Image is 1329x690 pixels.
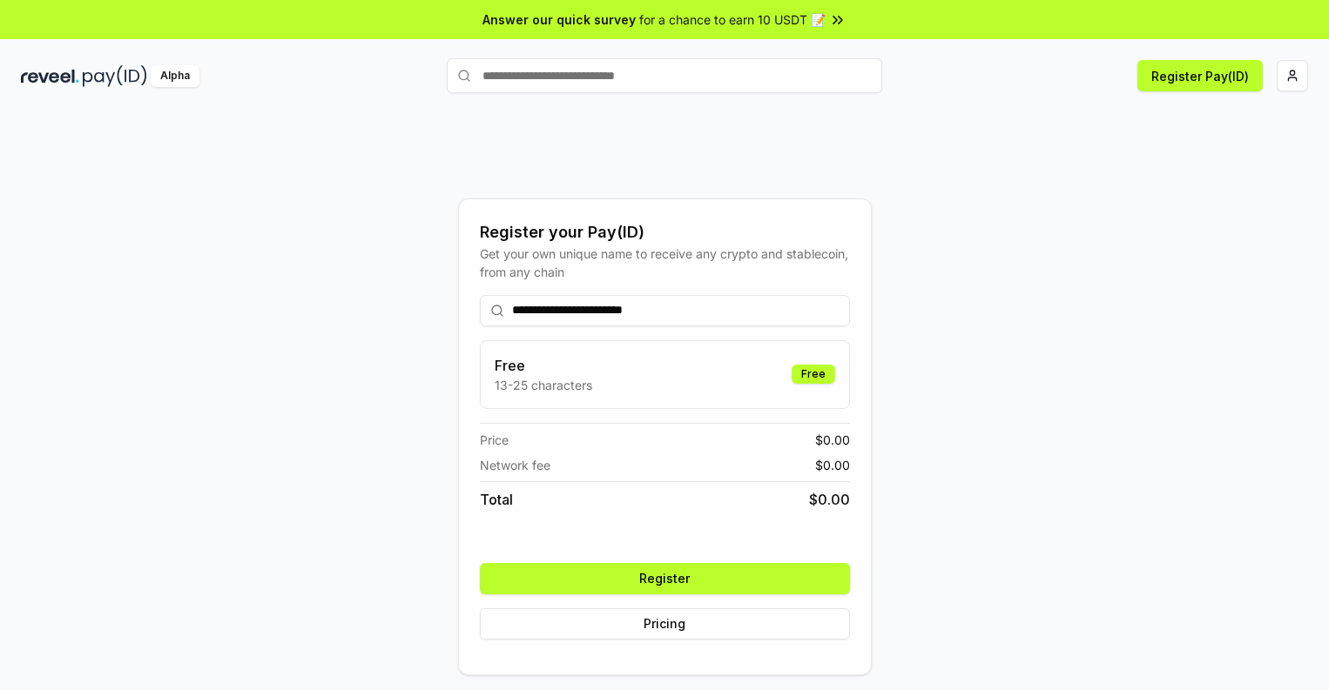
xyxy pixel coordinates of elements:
[495,376,592,394] p: 13-25 characters
[809,489,850,510] span: $ 0.00
[480,489,513,510] span: Total
[151,65,199,87] div: Alpha
[815,431,850,449] span: $ 0.00
[83,65,147,87] img: pay_id
[480,245,850,281] div: Get your own unique name to receive any crypto and stablecoin, from any chain
[495,355,592,376] h3: Free
[482,10,636,29] span: Answer our quick survey
[21,65,79,87] img: reveel_dark
[815,456,850,474] span: $ 0.00
[1137,60,1263,91] button: Register Pay(ID)
[792,365,835,384] div: Free
[480,608,850,640] button: Pricing
[480,220,850,245] div: Register your Pay(ID)
[480,563,850,594] button: Register
[480,456,550,474] span: Network fee
[639,10,826,29] span: for a chance to earn 10 USDT 📝
[480,431,509,449] span: Price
